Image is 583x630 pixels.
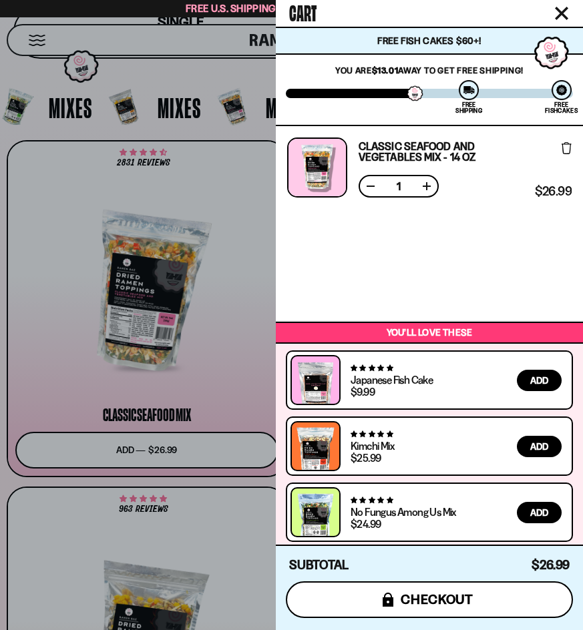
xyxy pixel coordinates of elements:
div: Free Shipping [455,101,481,113]
span: $26.99 [535,186,572,198]
a: Kimchi Mix [351,439,394,452]
span: 4.76 stars [351,430,393,438]
span: 1 [388,181,409,192]
h4: Subtotal [289,559,349,572]
span: Add [530,508,548,517]
p: You are away to get Free Shipping! [286,65,573,75]
button: checkout [286,581,573,618]
a: Japanese Fish Cake [351,373,433,386]
p: You’ll love these [279,326,580,339]
span: $26.99 [532,557,570,573]
span: 4.77 stars [351,364,393,372]
strong: $13.01 [372,65,399,75]
button: Add [517,436,562,457]
button: Add [517,370,562,391]
span: Free Fish Cakes $60+! [377,35,481,47]
span: Free U.S. Shipping on Orders over $40 🍜 [186,2,397,15]
a: No Fungus Among Us Mix [351,505,456,519]
span: 4.82 stars [351,496,393,505]
a: Classic Seafood and Vegetables Mix - 14 OZ [359,141,530,162]
button: Close cart [552,3,572,23]
span: Add [530,442,548,451]
div: Free Fishcakes [545,101,578,113]
div: $9.99 [351,386,375,397]
span: checkout [401,592,473,607]
button: Add [517,502,562,523]
div: $24.99 [351,519,381,529]
div: $25.99 [351,452,381,463]
span: Add [530,376,548,385]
